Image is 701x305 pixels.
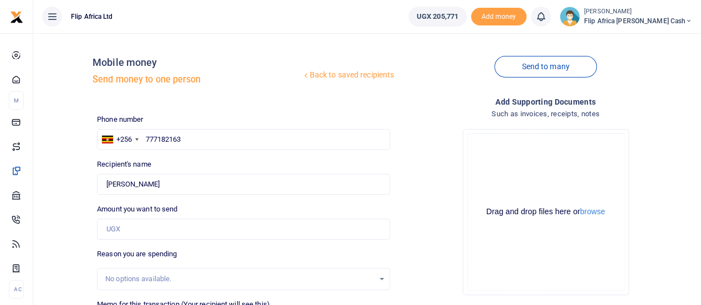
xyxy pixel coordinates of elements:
input: Enter phone number [97,129,390,150]
button: browse [580,208,605,215]
h4: Such as invoices, receipts, notes [399,108,692,120]
label: Reason you are spending [97,249,177,260]
a: Add money [471,12,526,20]
label: Amount you want to send [97,204,177,215]
a: logo-small logo-large logo-large [10,12,23,20]
h4: Mobile money [93,56,301,69]
input: MTN & Airtel numbers are validated [97,174,390,195]
div: File Uploader [463,129,629,295]
div: No options available. [105,273,374,285]
div: +256 [116,134,132,145]
a: Send to many [494,56,596,77]
input: UGX [97,219,390,240]
img: logo-small [10,11,23,24]
h4: Add supporting Documents [399,96,692,108]
li: Wallet ballance [404,7,471,27]
span: Flip Africa Ltd [66,12,117,22]
span: Add money [471,8,526,26]
small: [PERSON_NAME] [584,7,692,17]
span: Flip Africa [PERSON_NAME] Cash [584,16,692,26]
label: Phone number [97,114,143,125]
a: Back to saved recipients [301,65,395,85]
li: M [9,91,24,110]
a: profile-user [PERSON_NAME] Flip Africa [PERSON_NAME] Cash [560,7,692,27]
h5: Send money to one person [93,74,301,85]
label: Recipient's name [97,159,151,170]
li: Ac [9,280,24,298]
span: UGX 205,771 [417,11,458,22]
a: UGX 205,771 [408,7,467,27]
div: Drag and drop files here or [468,206,624,217]
div: Uganda: +256 [98,130,142,149]
li: Toup your wallet [471,8,526,26]
img: profile-user [560,7,580,27]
